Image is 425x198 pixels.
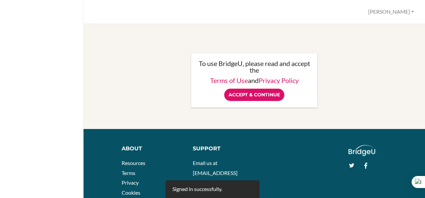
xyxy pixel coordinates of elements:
div: About [122,145,183,153]
a: Terms [122,170,135,176]
p: and [198,77,311,84]
a: Privacy [122,179,139,186]
img: logo_white@2x-f4f0deed5e89b7ecb1c2cc34c3e3d731f90f0f143d5ea2071677605dd97b5244.png [348,145,376,156]
div: Support [193,145,250,153]
p: To use BridgeU, please read and accept the [198,60,311,73]
a: Resources [122,160,145,166]
button: [PERSON_NAME] [365,6,417,18]
a: Privacy Policy [259,76,299,84]
input: Accept & Continue [224,89,284,101]
div: Signed in successfully. [172,185,222,193]
a: Email us at [EMAIL_ADDRESS][DOMAIN_NAME] [193,160,238,186]
a: Terms of Use [210,76,248,84]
